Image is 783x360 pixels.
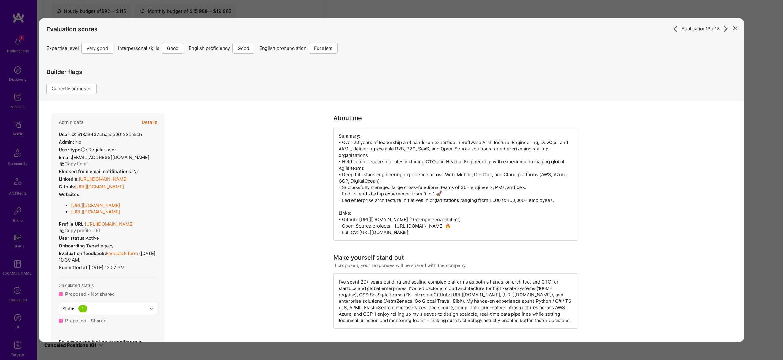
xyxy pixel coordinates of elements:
div: 618a3437bbaade00123ae5ab [59,131,142,138]
i: Help [80,147,86,152]
a: [URL][DOMAIN_NAME] [71,202,120,208]
span: Active [86,235,99,241]
span: Application 13 of 13 [681,26,720,32]
span: [EMAIL_ADDRESS][DOMAIN_NAME] [72,154,149,160]
div: 1 [78,305,87,312]
strong: Onboarding Type: [59,243,98,249]
div: Very good [81,43,113,54]
div: Proposed - Not shared [65,291,115,297]
div: Currently proposed [46,84,97,94]
div: Proposed - Shared [65,317,106,324]
p: Re-assign application to another role [59,339,144,345]
i: icon Chevron [150,307,153,310]
strong: LinkedIn: [59,176,79,182]
a: [URL][DOMAIN_NAME] [75,184,124,190]
i: icon Copy [60,228,65,233]
div: I’ve spent 20+ years building and scaling complex platforms as both a hands-on architect and CTO ... [333,273,578,329]
i: icon Copy [60,162,65,166]
span: Interpersonal skills [118,45,159,51]
button: Details [142,113,157,131]
h4: Evaluation scores [46,26,737,33]
div: Rate [333,341,347,350]
div: Good [162,43,184,54]
span: Calculated status [59,282,94,288]
div: Good [232,43,254,54]
span: English proficiency [189,45,230,51]
strong: Admin: [59,139,74,145]
div: No [59,168,139,175]
strong: Blocked from email notifications: [59,169,133,174]
strong: User type : [59,147,87,153]
div: Make yourself stand out [333,253,404,262]
div: modal [39,18,744,342]
strong: User ID: [59,132,76,137]
i: icon Close [733,27,737,30]
span: legacy [98,243,113,249]
div: Status [62,305,75,312]
span: [DATE] 12:07 PM [89,265,124,270]
a: [URL][DOMAIN_NAME] [85,221,134,227]
h4: Builder flags [46,69,102,76]
div: Summary: - Over 20 years of leadership and hands-on expertise in Software Architecture, Engineeri... [333,128,578,241]
strong: Websites: [59,191,80,197]
button: Copy Email [60,161,89,167]
div: No [59,139,81,145]
div: About me [333,113,362,123]
div: If proposed, your responses will be shared with the company. [333,262,466,269]
a: [URL][DOMAIN_NAME] [71,209,120,215]
span: Expertise level [46,45,79,51]
i: icon ArrowRight [722,25,729,32]
button: Copy profile URL [60,227,101,234]
div: Regular user [59,147,116,153]
strong: Evaluation feedback: [59,251,106,256]
a: Feedback form [106,251,138,256]
div: Excellent [309,43,338,54]
strong: Profile URL: [59,221,85,227]
h4: Admin data [59,120,84,125]
div: ( [DATE] 10:39 AM ) [59,250,157,263]
strong: User status: [59,235,86,241]
a: [URL][DOMAIN_NAME] [79,176,128,182]
strong: Github: [59,184,75,190]
strong: Submitted at: [59,265,89,270]
i: icon ArrowRight [672,25,679,32]
strong: Email: [59,154,72,160]
span: English pronunciation [259,45,306,51]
